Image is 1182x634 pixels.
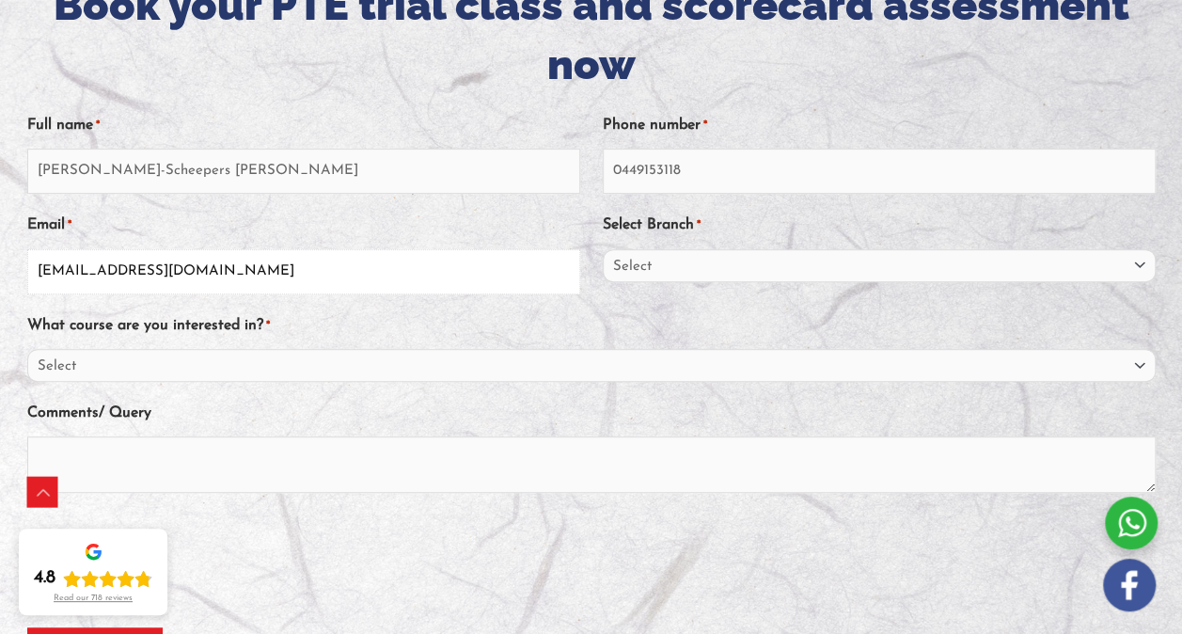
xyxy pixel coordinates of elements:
label: Comments/ Query [27,398,151,429]
img: white-facebook.png [1103,559,1156,611]
iframe: reCAPTCHA [27,520,313,594]
label: Select Branch [603,210,701,241]
label: Email [27,210,71,241]
label: Full name [27,110,100,141]
label: What course are you interested in? [27,310,270,341]
label: Phone number [603,110,707,141]
div: Rating: 4.8 out of 5 [34,567,152,590]
div: Read our 718 reviews [54,594,133,604]
div: 4.8 [34,567,55,590]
